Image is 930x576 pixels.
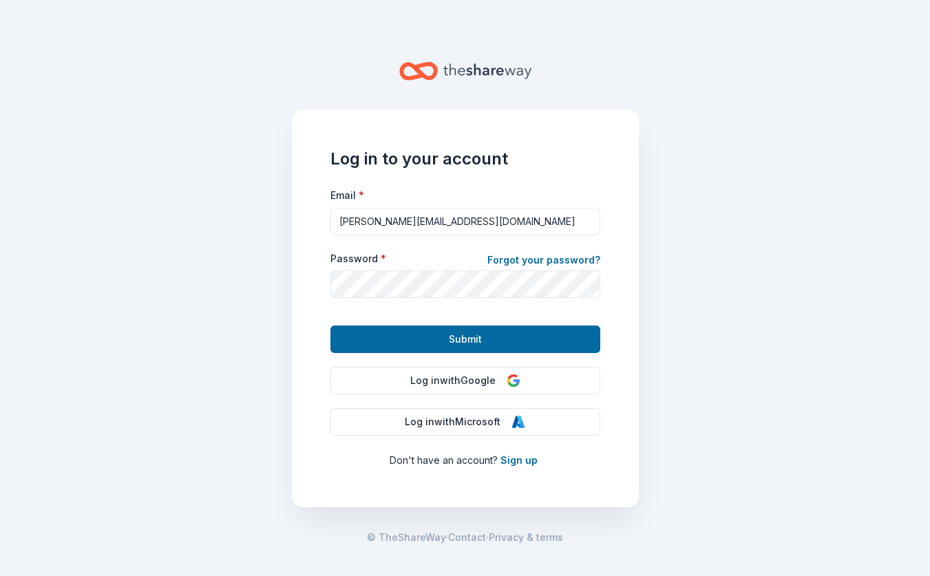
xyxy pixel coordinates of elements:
button: Submit [330,326,600,353]
span: © TheShareWay [367,531,445,543]
img: Google Logo [507,374,520,387]
a: Contact [448,529,486,546]
img: Microsoft Logo [511,415,525,429]
button: Log inwithGoogle [330,367,600,394]
label: Email [330,189,364,202]
label: Password [330,252,386,266]
span: Don ' t have an account? [390,454,498,466]
button: Log inwithMicrosoft [330,408,600,436]
a: Forgot your password? [487,252,600,271]
a: Privacy & terms [489,529,563,546]
span: · · [367,529,563,546]
a: Home [399,55,531,87]
span: Submit [449,331,482,348]
h1: Log in to your account [330,148,600,170]
a: Sign up [500,454,538,466]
